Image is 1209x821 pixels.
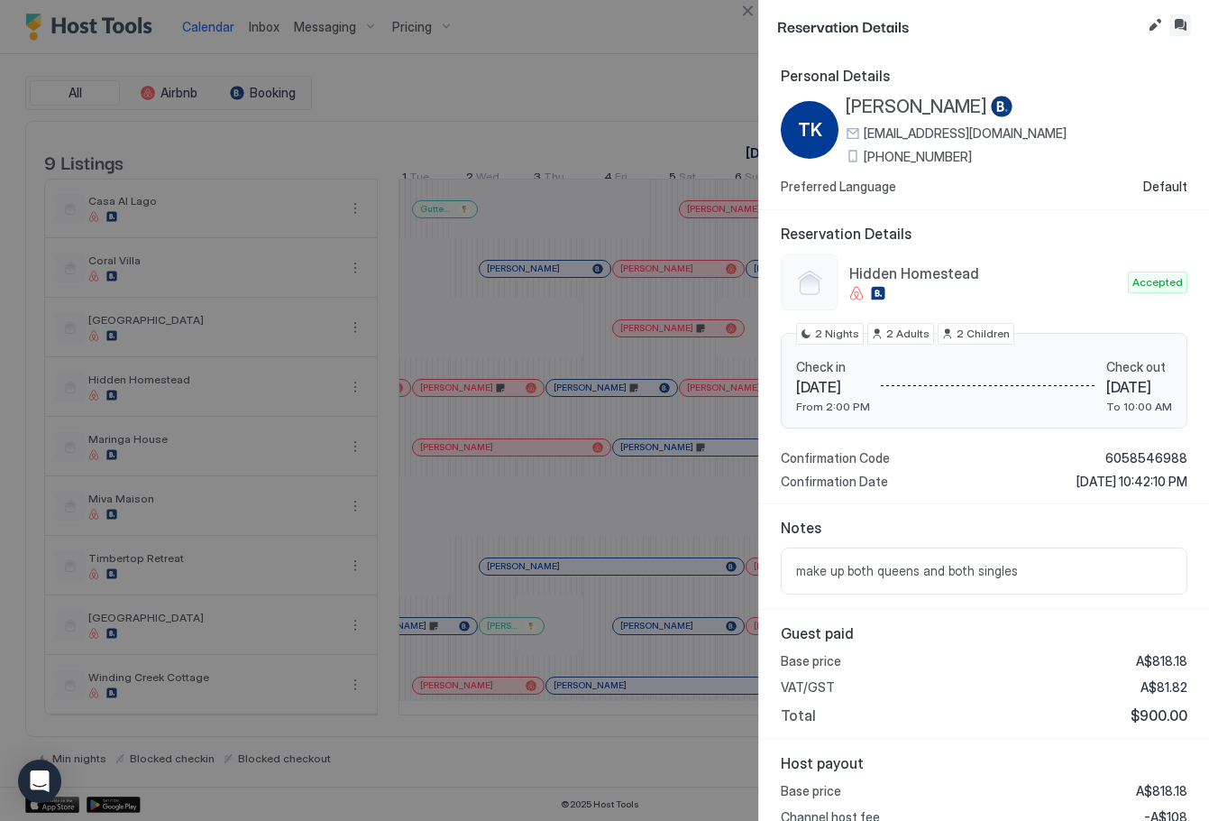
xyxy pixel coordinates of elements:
[1076,474,1187,490] span: [DATE] 10:42:10 PM
[1169,14,1191,36] button: Inbox
[815,326,859,342] span: 2 Nights
[781,67,1187,85] span: Personal Details
[1144,14,1166,36] button: Edit reservation
[781,653,841,669] span: Base price
[1106,400,1172,413] span: To 10:00 AM
[864,125,1067,142] span: [EMAIL_ADDRESS][DOMAIN_NAME]
[781,624,1187,642] span: Guest paid
[1105,450,1187,466] span: 6058546988
[781,179,896,195] span: Preferred Language
[846,96,987,118] span: [PERSON_NAME]
[1106,359,1172,375] span: Check out
[886,326,930,342] span: 2 Adults
[864,149,972,165] span: [PHONE_NUMBER]
[1140,679,1187,696] span: A$81.82
[1136,783,1187,799] span: A$818.18
[18,760,61,803] div: Open Intercom Messenger
[1106,378,1172,396] span: [DATE]
[1132,274,1183,291] span: Accepted
[796,359,870,375] span: Check in
[957,326,1010,342] span: 2 Children
[781,706,816,724] span: Total
[781,225,1187,243] span: Reservation Details
[781,519,1187,537] span: Notes
[796,400,870,413] span: From 2:00 PM
[777,14,1140,37] span: Reservation Details
[781,754,1187,772] span: Host payout
[1131,706,1187,724] span: $900.00
[1136,653,1187,669] span: A$818.18
[796,563,1172,579] span: make up both queens and both singles
[781,474,888,490] span: Confirmation Date
[798,116,822,143] span: TK
[781,450,890,466] span: Confirmation Code
[781,679,835,696] span: VAT/GST
[796,378,870,396] span: [DATE]
[1143,179,1187,195] span: Default
[849,264,1121,282] span: Hidden Homestead
[781,783,841,799] span: Base price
